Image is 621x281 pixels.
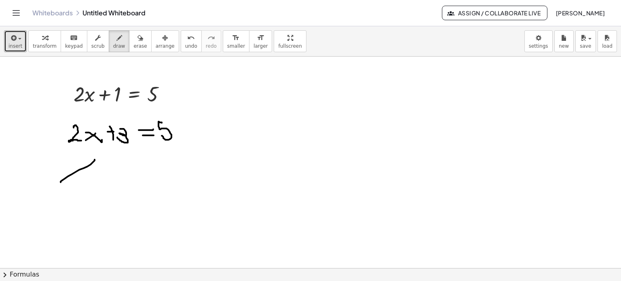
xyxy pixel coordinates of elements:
i: format_size [232,33,240,43]
button: insert [4,30,27,52]
button: Toggle navigation [10,6,23,19]
button: format_sizesmaller [223,30,249,52]
span: save [580,43,591,49]
span: settings [529,43,548,49]
button: arrange [151,30,179,52]
button: draw [109,30,130,52]
button: scrub [87,30,109,52]
span: erase [133,43,147,49]
i: keyboard [70,33,78,43]
span: redo [206,43,217,49]
i: format_size [257,33,264,43]
a: Whiteboards [32,9,73,17]
span: fullscreen [278,43,302,49]
button: erase [129,30,151,52]
span: draw [113,43,125,49]
span: load [602,43,613,49]
button: save [575,30,596,52]
span: new [559,43,569,49]
i: undo [187,33,195,43]
span: scrub [91,43,105,49]
button: Assign / Collaborate Live [442,6,547,20]
span: Assign / Collaborate Live [449,9,541,17]
button: undoundo [181,30,202,52]
button: settings [524,30,553,52]
button: load [598,30,617,52]
span: transform [33,43,57,49]
span: undo [185,43,197,49]
span: keypad [65,43,83,49]
button: redoredo [201,30,221,52]
button: format_sizelarger [249,30,272,52]
span: larger [253,43,268,49]
button: fullscreen [274,30,306,52]
i: redo [207,33,215,43]
button: [PERSON_NAME] [549,6,611,20]
span: smaller [227,43,245,49]
button: keyboardkeypad [61,30,87,52]
button: new [554,30,574,52]
span: [PERSON_NAME] [556,9,605,17]
span: insert [8,43,22,49]
span: arrange [156,43,175,49]
button: transform [28,30,61,52]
